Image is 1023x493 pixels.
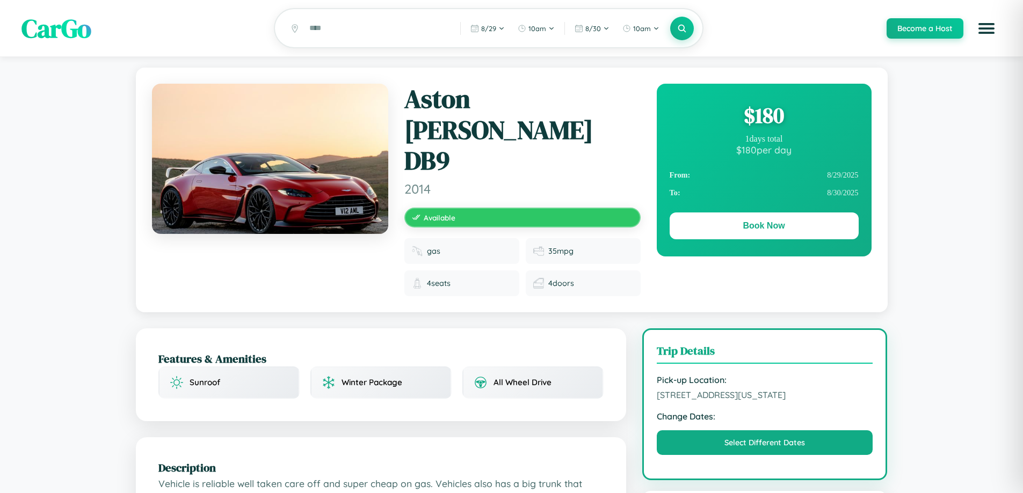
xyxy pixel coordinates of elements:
span: Winter Package [342,377,402,387]
button: Select Different Dates [657,430,873,455]
span: 2014 [404,181,641,197]
span: 4 seats [427,278,451,288]
button: Become a Host [887,18,963,39]
div: 8 / 30 / 2025 [670,184,859,202]
img: Aston Martin DB9 2014 [152,84,388,234]
button: 10am [512,20,560,37]
img: Seats [412,278,423,289]
h2: Features & Amenities [158,351,604,366]
h3: Trip Details [657,343,873,364]
strong: Pick-up Location: [657,374,873,385]
span: 4 doors [548,278,574,288]
button: Open menu [971,13,1002,43]
span: 8 / 29 [481,24,496,33]
span: 10am [633,24,651,33]
strong: Change Dates: [657,411,873,422]
span: CarGo [21,11,91,46]
span: [STREET_ADDRESS][US_STATE] [657,389,873,400]
strong: From: [670,171,691,180]
img: Fuel type [412,246,423,256]
strong: To: [670,188,680,197]
span: Sunroof [190,377,220,387]
div: $ 180 per day [670,144,859,156]
span: 35 mpg [548,246,574,256]
span: 8 / 30 [585,24,601,33]
button: 8/30 [569,20,615,37]
div: 1 days total [670,134,859,144]
button: 10am [617,20,665,37]
span: Available [424,213,455,222]
h2: Description [158,460,604,475]
img: Doors [533,278,544,289]
span: 10am [528,24,546,33]
span: gas [427,246,440,256]
div: $ 180 [670,101,859,130]
button: Book Now [670,212,859,239]
div: 8 / 29 / 2025 [670,166,859,184]
button: 8/29 [465,20,510,37]
img: Fuel efficiency [533,246,544,256]
h1: Aston [PERSON_NAME] DB9 [404,84,641,176]
span: All Wheel Drive [494,377,552,387]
